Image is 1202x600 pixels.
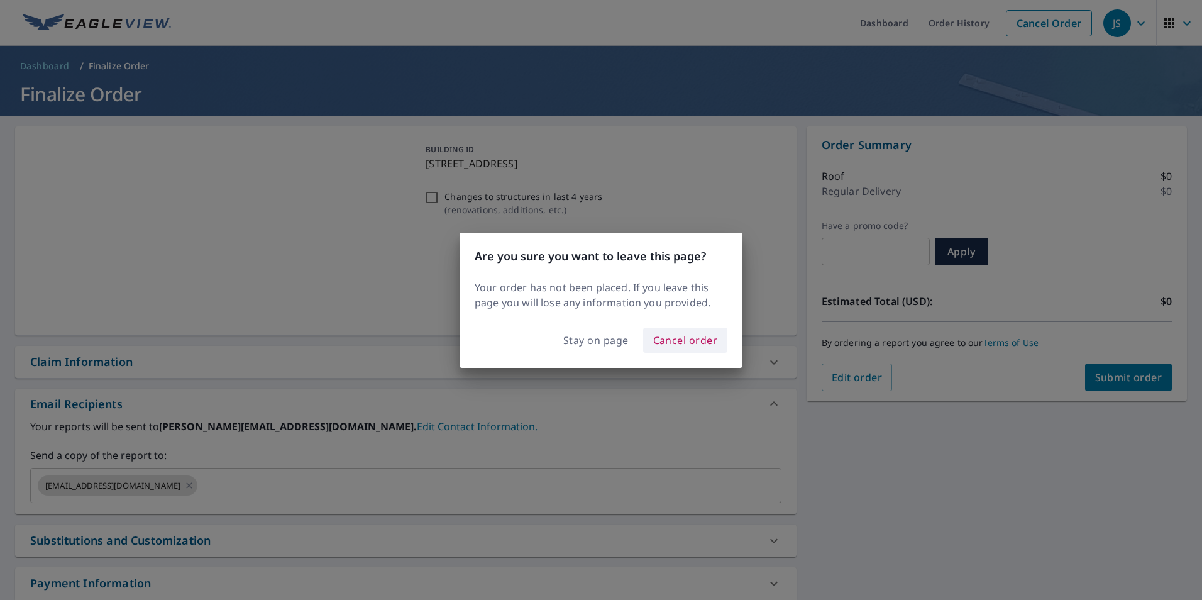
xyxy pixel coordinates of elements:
span: Stay on page [563,331,629,349]
button: Cancel order [643,328,728,353]
button: Stay on page [554,328,638,352]
span: Cancel order [653,331,718,349]
h3: Are you sure you want to leave this page? [475,248,727,265]
p: Your order has not been placed. If you leave this page you will lose any information you provided. [475,280,727,310]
